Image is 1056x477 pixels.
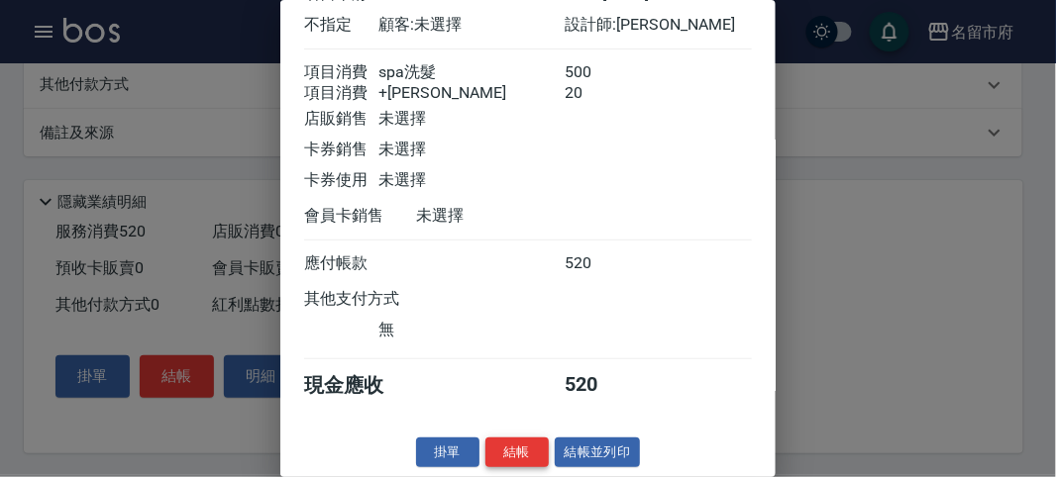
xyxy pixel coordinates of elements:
button: 結帳 [485,437,549,468]
div: 500 [566,62,640,83]
button: 結帳並列印 [555,437,641,468]
div: 未選擇 [378,109,565,130]
div: 卡券銷售 [304,140,378,160]
div: 未選擇 [416,206,602,227]
div: 520 [566,253,640,274]
div: 其他支付方式 [304,289,454,310]
button: 掛單 [416,437,479,468]
div: 應付帳款 [304,253,378,274]
div: 會員卡銷售 [304,206,416,227]
div: 520 [566,372,640,399]
div: 顧客: 未選擇 [378,15,565,36]
div: +[PERSON_NAME] [378,83,565,104]
div: 未選擇 [378,140,565,160]
div: 不指定 [304,15,378,36]
div: 無 [378,320,565,340]
div: 設計師: [PERSON_NAME] [566,15,752,36]
div: spa洗髮 [378,62,565,83]
div: 未選擇 [378,170,565,191]
div: 項目消費 [304,62,378,83]
div: 店販銷售 [304,109,378,130]
div: 項目消費 [304,83,378,104]
div: 現金應收 [304,372,416,399]
div: 卡券使用 [304,170,378,191]
div: 20 [566,83,640,104]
